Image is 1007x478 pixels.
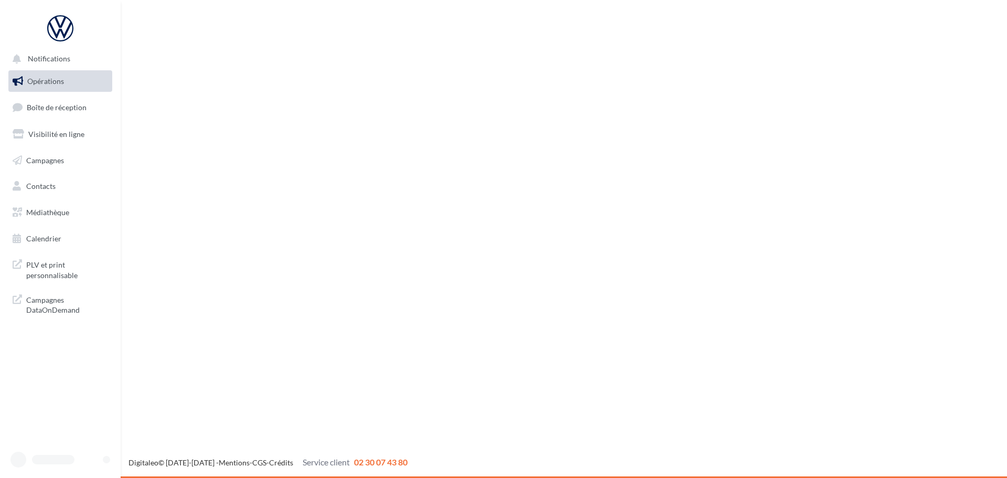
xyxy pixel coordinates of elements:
[27,103,87,112] span: Boîte de réception
[6,253,114,284] a: PLV et print personnalisable
[6,123,114,145] a: Visibilité en ligne
[28,130,84,139] span: Visibilité en ligne
[6,289,114,320] a: Campagnes DataOnDemand
[6,70,114,92] a: Opérations
[27,77,64,86] span: Opérations
[219,458,250,467] a: Mentions
[26,258,108,280] span: PLV et print personnalisable
[28,55,70,63] span: Notifications
[269,458,293,467] a: Crédits
[128,458,158,467] a: Digitaleo
[26,293,108,315] span: Campagnes DataOnDemand
[26,182,56,190] span: Contacts
[6,175,114,197] a: Contacts
[6,228,114,250] a: Calendrier
[303,457,350,467] span: Service client
[26,234,61,243] span: Calendrier
[252,458,266,467] a: CGS
[26,208,69,217] span: Médiathèque
[6,201,114,224] a: Médiathèque
[26,155,64,164] span: Campagnes
[128,458,408,467] span: © [DATE]-[DATE] - - -
[6,150,114,172] a: Campagnes
[354,457,408,467] span: 02 30 07 43 80
[6,96,114,119] a: Boîte de réception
